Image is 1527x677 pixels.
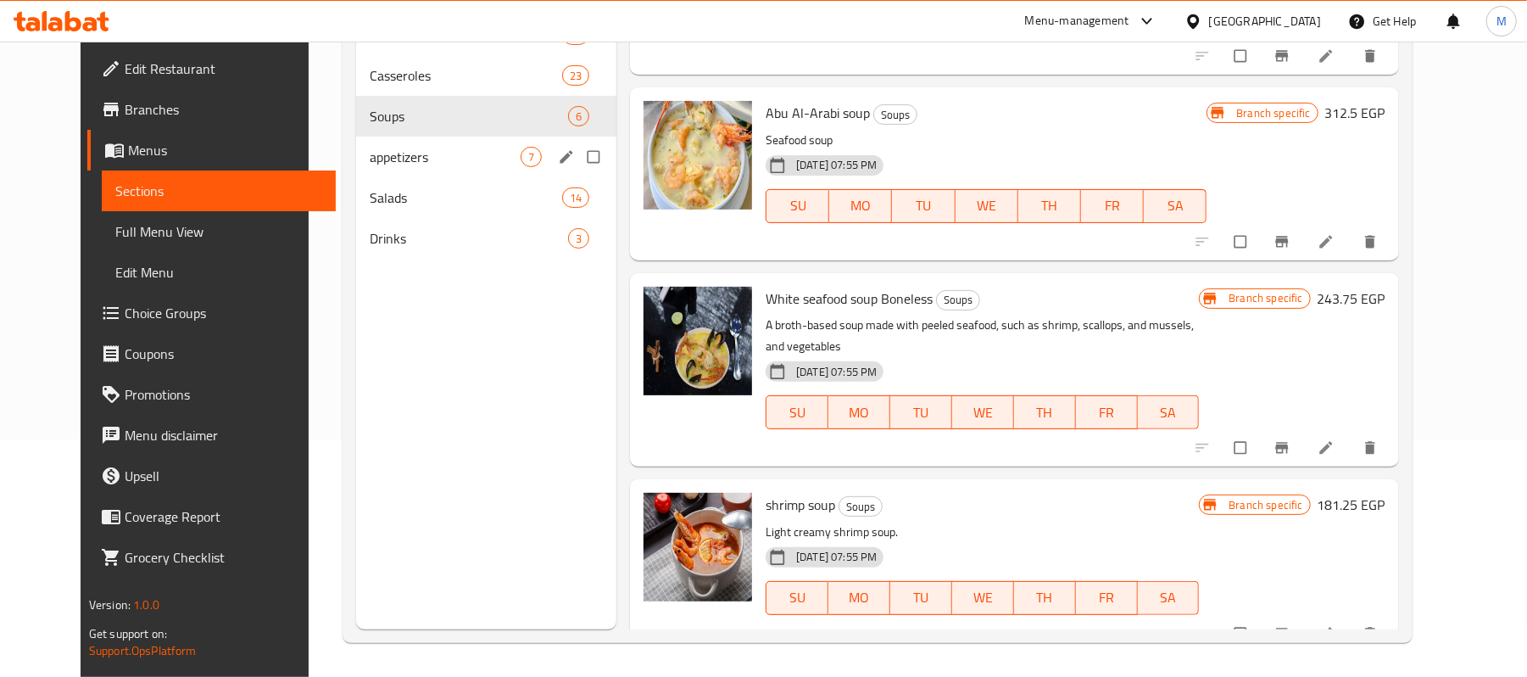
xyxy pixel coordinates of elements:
span: SU [773,193,822,218]
span: TU [899,193,948,218]
span: M [1496,12,1507,31]
span: Choice Groups [125,303,322,323]
button: delete [1351,37,1392,75]
span: [DATE] 07:55 PM [789,157,883,173]
span: Menus [128,140,322,160]
a: Menus [87,130,336,171]
span: [DATE] 07:55 PM [789,364,883,380]
div: [GEOGRAPHIC_DATA] [1209,12,1321,31]
span: Version: [89,594,131,616]
span: appetizers [370,147,521,167]
span: Select to update [1224,432,1260,464]
span: Select to update [1224,40,1260,72]
button: WE [956,189,1018,223]
button: TH [1014,581,1076,615]
button: MO [829,189,892,223]
span: 6 [569,109,588,125]
div: items [562,187,589,208]
div: appetizers7edit [356,137,617,177]
div: Soups [936,290,980,311]
img: Abu Al-Arabi soup [644,101,752,210]
span: TU [897,400,945,425]
button: SU [766,581,828,615]
span: TU [897,585,945,610]
span: Casseroles [370,65,562,86]
span: Abu Al-Arabi soup [766,100,870,126]
button: delete [1351,223,1392,260]
span: Full Menu View [115,221,322,242]
button: SU [766,189,829,223]
span: TH [1025,193,1074,218]
span: FR [1083,400,1131,425]
span: FR [1083,585,1131,610]
h6: 312.5 EGP [1325,101,1385,125]
span: SA [1151,193,1200,218]
span: SU [773,400,822,425]
span: 23 [563,68,588,84]
span: Upsell [125,466,322,486]
span: Sections [115,181,322,201]
span: Branches [125,99,322,120]
button: TU [890,581,952,615]
span: Soups [839,497,882,517]
span: WE [962,193,1011,218]
button: FR [1076,395,1138,429]
button: TU [892,189,955,223]
button: Branch-specific-item [1263,37,1304,75]
span: MO [835,585,883,610]
span: Drinks [370,228,568,249]
a: Edit menu item [1318,439,1338,456]
h6: 181.25 EGP [1318,493,1385,517]
img: shrimp soup [644,493,752,601]
button: MO [828,395,890,429]
span: Branch specific [1222,497,1309,513]
button: TH [1018,189,1081,223]
button: TU [890,395,952,429]
button: Branch-specific-item [1263,615,1304,652]
span: White seafood soup Boneless [766,286,933,311]
a: Edit Menu [102,252,336,293]
a: Upsell [87,456,336,496]
span: 1.0.0 [134,594,160,616]
button: SU [766,395,828,429]
span: Coverage Report [125,506,322,527]
a: Edit Restaurant [87,48,336,89]
a: Choice Groups [87,293,336,333]
div: items [568,228,589,249]
button: Branch-specific-item [1263,223,1304,260]
span: shrimp soup [766,492,835,518]
a: Branches [87,89,336,130]
a: Edit menu item [1318,48,1338,64]
div: Soups [839,496,883,517]
a: Coverage Report [87,496,336,537]
a: Edit menu item [1318,625,1338,642]
span: SA [1145,585,1193,610]
nav: Menu sections [356,8,617,266]
button: delete [1351,429,1392,467]
span: WE [959,585,1007,610]
a: Support.OpsPlatform [89,640,197,662]
p: Seafood soup [766,130,1207,151]
span: TH [1021,585,1069,610]
div: items [568,106,589,126]
span: 7 [521,149,541,165]
button: MO [828,581,890,615]
span: Branch specific [1222,290,1309,306]
button: WE [952,395,1014,429]
a: Promotions [87,374,336,415]
a: Menu disclaimer [87,415,336,456]
span: MO [835,400,883,425]
a: Full Menu View [102,211,336,252]
span: Menu disclaimer [125,425,322,445]
span: Promotions [125,384,322,405]
p: Light creamy shrimp soup. [766,522,1199,543]
div: Soups [873,104,917,125]
a: Grocery Checklist [87,537,336,578]
a: Edit menu item [1318,233,1338,250]
span: Edit Restaurant [125,59,322,79]
span: FR [1088,193,1137,218]
button: delete [1351,615,1392,652]
span: Soups [370,106,568,126]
